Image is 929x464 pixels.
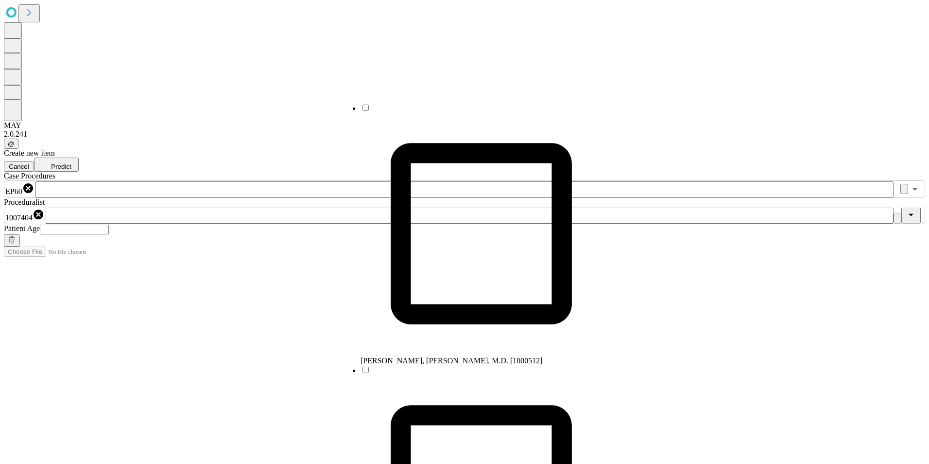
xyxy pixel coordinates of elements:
span: Create new item [4,149,55,157]
button: Clear [894,214,901,224]
div: EP60 [5,182,34,196]
span: Predict [51,163,71,170]
span: Proceduralist [4,198,45,206]
span: 1007404 [5,214,33,222]
span: Cancel [9,163,29,170]
button: Clear [900,184,908,194]
span: Scheduled Procedure [4,172,55,180]
span: Patient Age [4,224,40,232]
button: Open [908,182,922,196]
span: [PERSON_NAME], [PERSON_NAME], M.D. [1000512] [361,357,543,365]
button: @ [4,139,18,149]
div: 1007404 [5,209,44,222]
button: Predict [34,158,79,172]
span: EP60 [5,187,22,196]
div: 2.0.241 [4,130,925,139]
div: MAY [4,121,925,130]
button: Close [901,208,921,224]
button: Cancel [4,161,34,172]
span: @ [8,140,15,147]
